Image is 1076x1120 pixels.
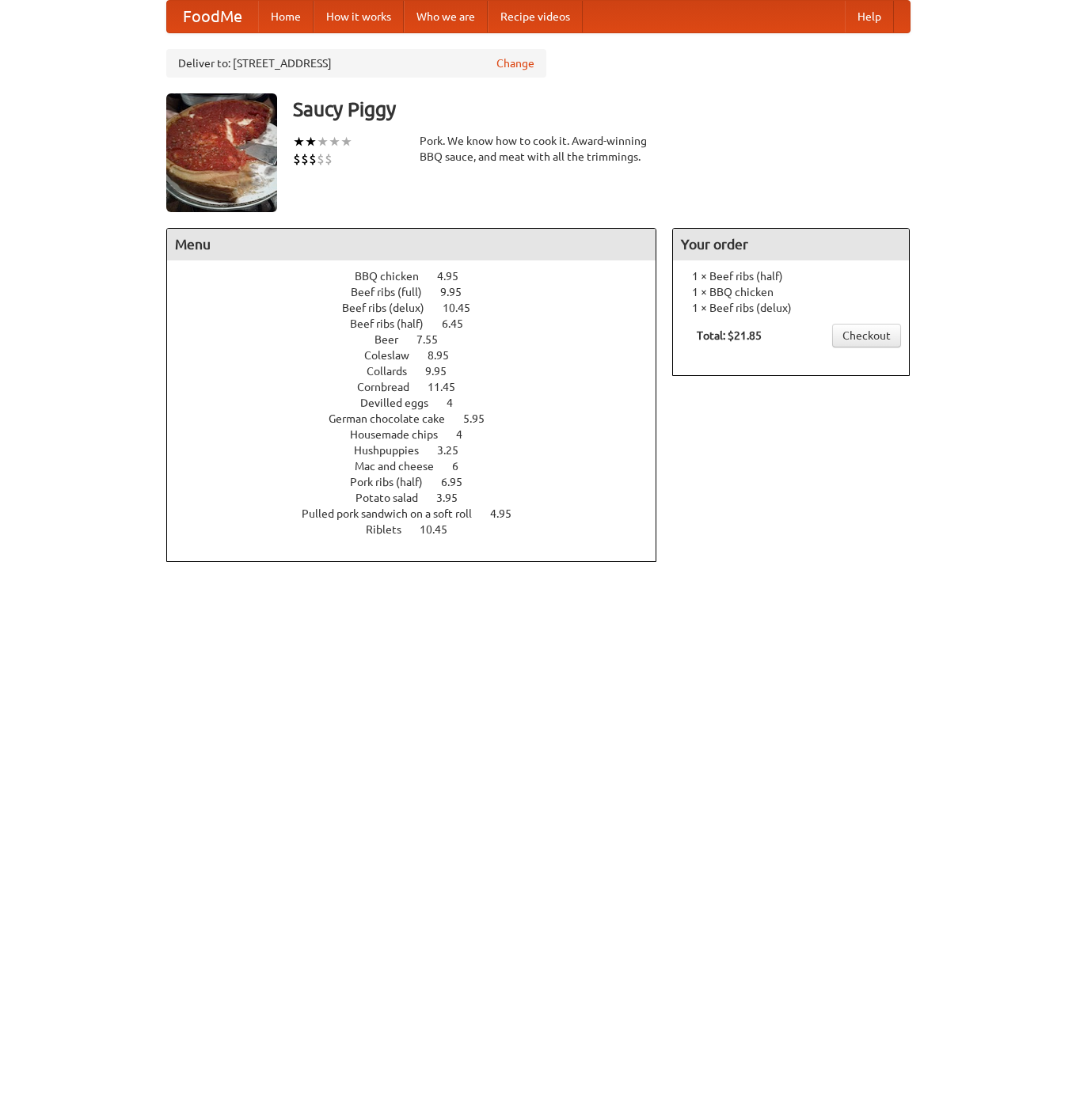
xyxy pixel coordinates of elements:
[681,268,901,284] li: 1 × Beef ribs (half)
[350,476,492,488] a: Pork ribs (half) 6.95
[354,444,488,457] a: Hushpuppies 3.25
[375,333,467,346] a: Beer 7.55
[364,349,478,362] a: Coleslaw 8.95
[355,460,450,473] span: Mac and cheese
[441,476,478,488] span: 6.95
[456,428,478,441] span: 4
[350,476,439,488] span: Pork ribs (half)
[404,1,488,32] a: Who we are
[340,133,352,150] li: ★
[342,302,440,314] span: Beef ribs (delux)
[342,302,500,314] a: Beef ribs (delux) 10.45
[367,365,423,378] span: Collards
[354,444,435,457] span: Hushpuppies
[166,93,277,212] img: angular.jpg
[293,150,301,168] li: $
[463,412,500,425] span: 5.95
[366,523,417,536] span: Riblets
[360,397,444,409] span: Devilled eggs
[436,492,473,504] span: 3.95
[305,133,317,150] li: ★
[440,286,477,298] span: 9.95
[357,381,425,393] span: Cornbread
[317,150,325,168] li: $
[832,324,901,347] a: Checkout
[490,507,527,520] span: 4.95
[367,365,476,378] a: Collards 9.95
[355,492,434,504] span: Potato salad
[437,270,474,283] span: 4.95
[437,444,474,457] span: 3.25
[428,349,465,362] span: 8.95
[329,412,514,425] a: German chocolate cake 5.95
[420,133,657,165] div: Pork. We know how to cook it. Award-winning BBQ sauce, and meat with all the trimmings.
[166,49,546,78] div: Deliver to: [STREET_ADDRESS]
[697,329,762,342] b: Total: $21.85
[375,333,414,346] span: Beer
[357,381,485,393] a: Cornbread 11.45
[443,302,486,314] span: 10.45
[428,381,471,393] span: 11.45
[360,397,482,409] a: Devilled eggs 4
[314,1,404,32] a: How it works
[416,333,454,346] span: 7.55
[309,150,317,168] li: $
[325,150,333,168] li: $
[167,229,656,260] h4: Menu
[317,133,329,150] li: ★
[355,460,488,473] a: Mac and cheese 6
[452,460,474,473] span: 6
[673,229,909,260] h4: Your order
[355,270,435,283] span: BBQ chicken
[488,1,583,32] a: Recipe videos
[355,492,487,504] a: Potato salad 3.95
[350,317,439,330] span: Beef ribs (half)
[302,507,541,520] a: Pulled pork sandwich on a soft roll 4.95
[366,523,477,536] a: Riblets 10.45
[364,349,425,362] span: Coleslaw
[681,284,901,300] li: 1 × BBQ chicken
[329,412,461,425] span: German chocolate cake
[293,133,305,150] li: ★
[420,523,463,536] span: 10.45
[355,270,488,283] a: BBQ chicken 4.95
[293,93,911,125] h3: Saucy Piggy
[350,428,492,441] a: Housemade chips 4
[447,397,469,409] span: 4
[351,286,438,298] span: Beef ribs (full)
[167,1,258,32] a: FoodMe
[350,428,454,441] span: Housemade chips
[301,150,309,168] li: $
[350,317,492,330] a: Beef ribs (half) 6.45
[302,507,488,520] span: Pulled pork sandwich on a soft roll
[425,365,462,378] span: 9.95
[442,317,479,330] span: 6.45
[496,55,534,71] a: Change
[351,286,491,298] a: Beef ribs (full) 9.95
[329,133,340,150] li: ★
[258,1,314,32] a: Home
[845,1,894,32] a: Help
[681,300,901,316] li: 1 × Beef ribs (delux)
